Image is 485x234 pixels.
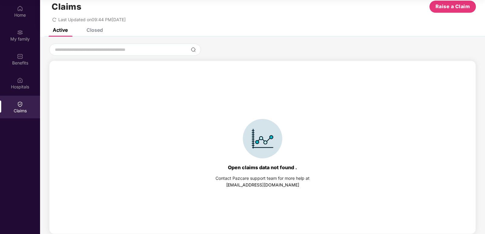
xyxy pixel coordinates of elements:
span: redo [52,17,56,22]
img: svg+xml;base64,PHN2ZyBpZD0iQ2xhaW0iIHhtbG5zPSJodHRwOi8vd3d3LnczLm9yZy8yMDAwL3N2ZyIgd2lkdGg9IjIwIi... [17,101,23,107]
button: Raise a Claim [429,1,476,13]
div: Active [53,27,68,33]
span: Raise a Claim [436,3,470,10]
img: svg+xml;base64,PHN2ZyBpZD0iSWNvbl9DbGFpbSIgZGF0YS1uYW1lPSJJY29uIENsYWltIiB4bWxucz0iaHR0cDovL3d3dy... [243,119,282,158]
img: svg+xml;base64,PHN2ZyBpZD0iQmVuZWZpdHMiIHhtbG5zPSJodHRwOi8vd3d3LnczLm9yZy8yMDAwL3N2ZyIgd2lkdGg9Ij... [17,53,23,59]
span: Last Updated on 09:44 PM[DATE] [58,17,126,22]
div: Open claims data not found . [228,164,297,170]
img: svg+xml;base64,PHN2ZyB3aWR0aD0iMjAiIGhlaWdodD0iMjAiIHZpZXdCb3g9IjAgMCAyMCAyMCIgZmlsbD0ibm9uZSIgeG... [17,29,23,35]
a: [EMAIL_ADDRESS][DOMAIN_NAME] [226,182,299,187]
img: svg+xml;base64,PHN2ZyBpZD0iU2VhcmNoLTMyeDMyIiB4bWxucz0iaHR0cDovL3d3dy53My5vcmcvMjAwMC9zdmciIHdpZH... [191,47,196,52]
img: svg+xml;base64,PHN2ZyBpZD0iSG9tZSIgeG1sbnM9Imh0dHA6Ly93d3cudzMub3JnLzIwMDAvc3ZnIiB3aWR0aD0iMjAiIG... [17,5,23,12]
img: svg+xml;base64,PHN2ZyBpZD0iSG9zcGl0YWxzIiB4bWxucz0iaHR0cDovL3d3dy53My5vcmcvMjAwMC9zdmciIHdpZHRoPS... [17,77,23,83]
h1: Claims [52,2,81,12]
div: Contact Pazcare support team for more help at [215,175,310,182]
div: Closed [86,27,103,33]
